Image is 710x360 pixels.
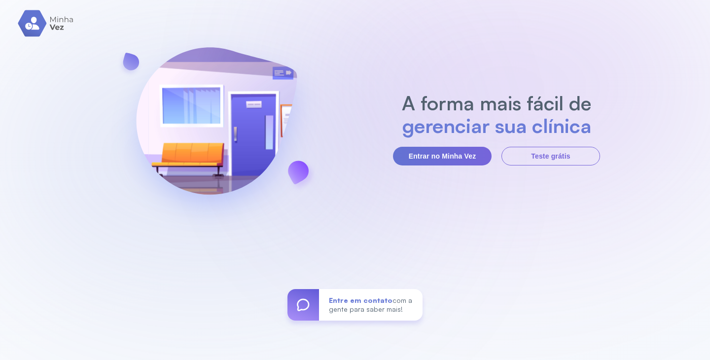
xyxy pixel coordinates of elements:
[319,289,423,321] div: com a gente para saber mais!
[18,10,74,37] img: logo.svg
[397,92,597,114] h2: A forma mais fácil de
[393,147,492,165] button: Entrar no Minha Vez
[501,147,600,165] button: Teste grátis
[329,296,392,304] span: Entre em contato
[287,289,423,321] a: Entre em contatocom a gente para saber mais!
[397,114,597,137] h2: gerenciar sua clínica
[110,21,323,235] img: banner-login.svg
